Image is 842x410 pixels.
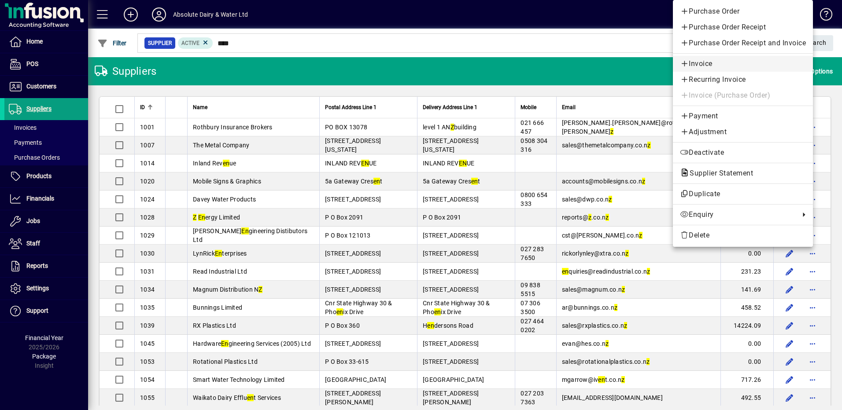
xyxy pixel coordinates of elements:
[680,169,757,177] span: Supplier Statement
[680,127,806,137] span: Adjustment
[680,59,806,69] span: Invoice
[680,111,806,121] span: Payment
[673,145,813,161] button: Deactivate supplier
[680,230,806,241] span: Delete
[680,38,806,48] span: Purchase Order Receipt and Invoice
[680,189,806,199] span: Duplicate
[680,209,795,220] span: Enquiry
[680,74,806,85] span: Recurring Invoice
[680,147,806,158] span: Deactivate
[680,22,806,33] span: Purchase Order Receipt
[680,6,806,17] span: Purchase Order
